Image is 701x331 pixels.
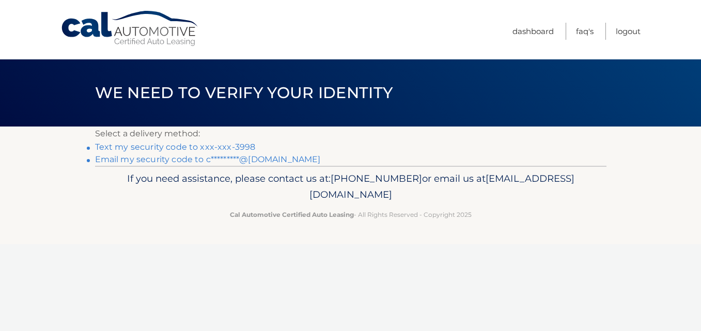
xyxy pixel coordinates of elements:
a: Email my security code to c*********@[DOMAIN_NAME] [95,154,321,164]
strong: Cal Automotive Certified Auto Leasing [230,211,354,218]
p: Select a delivery method: [95,127,606,141]
a: Text my security code to xxx-xxx-3998 [95,142,256,152]
a: Cal Automotive [60,10,200,47]
p: - All Rights Reserved - Copyright 2025 [102,209,600,220]
span: We need to verify your identity [95,83,393,102]
span: [PHONE_NUMBER] [331,172,422,184]
p: If you need assistance, please contact us at: or email us at [102,170,600,203]
a: Logout [616,23,641,40]
a: FAQ's [576,23,594,40]
a: Dashboard [512,23,554,40]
